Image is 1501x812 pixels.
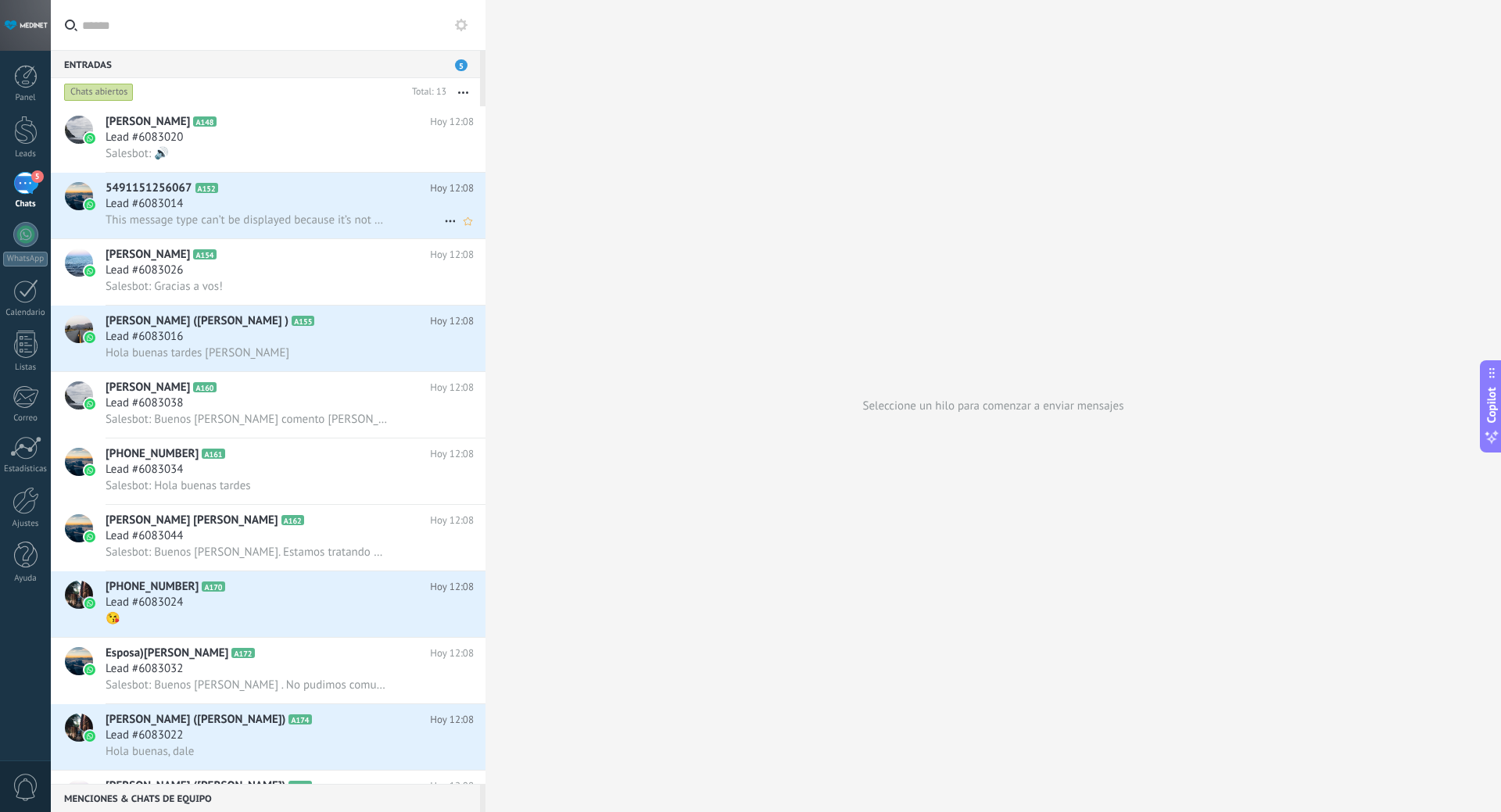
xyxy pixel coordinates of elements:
[106,213,388,227] span: This message type can’t be displayed because it’s not supported yet.
[430,313,474,329] span: Hoy 12:08
[64,83,134,102] div: Chats abiertos
[106,114,190,130] span: [PERSON_NAME]
[202,449,224,459] span: A161
[84,531,95,542] img: icon
[3,363,48,373] div: Listas
[51,438,485,504] a: avataricon[PHONE_NUMBER]A161Hoy 12:08Lead #6083034Salesbot: Hola buenas tardes
[51,173,485,238] a: avataricon5491151256067A152Hoy 12:08Lead #6083014This message type can’t be displayed because it’...
[106,712,285,728] span: [PERSON_NAME] ([PERSON_NAME])
[106,196,183,212] span: Lead #6083014
[106,462,183,478] span: Lead #6083034
[430,579,474,595] span: Hoy 12:08
[3,308,48,318] div: Calendario
[288,781,311,791] span: A175
[51,505,485,571] a: avataricon[PERSON_NAME] [PERSON_NAME]A162Hoy 12:08Lead #6083044Salesbot: Buenos [PERSON_NAME]. Es...
[288,714,311,724] span: A174
[281,515,304,525] span: A162
[106,513,278,528] span: [PERSON_NAME] [PERSON_NAME]
[406,84,446,100] div: Total: 13
[106,611,120,626] span: 😘
[106,130,183,145] span: Lead #6083020
[430,513,474,528] span: Hoy 12:08
[31,170,44,183] span: 5
[51,106,485,172] a: avataricon[PERSON_NAME]A148Hoy 12:08Lead #6083020Salesbot: 🔊
[430,114,474,130] span: Hoy 12:08
[106,181,192,196] span: 5491151256067
[51,50,480,78] div: Entradas
[51,638,485,703] a: avatariconEsposa)[PERSON_NAME]A172Hoy 12:08Lead #6083032Salesbot: Buenos [PERSON_NAME] . No pudim...
[106,528,183,544] span: Lead #6083044
[106,380,190,395] span: [PERSON_NAME]
[430,446,474,462] span: Hoy 12:08
[106,744,194,759] span: Hola buenas, dale
[106,313,288,329] span: [PERSON_NAME] ([PERSON_NAME] )
[106,247,190,263] span: [PERSON_NAME]
[51,372,485,438] a: avataricon[PERSON_NAME]A160Hoy 12:08Lead #6083038Salesbot: Buenos [PERSON_NAME] comento [PERSON_N...
[51,784,480,812] div: Menciones & Chats de equipo
[84,664,95,675] img: icon
[106,263,183,278] span: Lead #6083026
[3,464,48,474] div: Estadísticas
[106,579,199,595] span: [PHONE_NUMBER]
[106,345,289,360] span: Hola buenas tardes [PERSON_NAME]
[51,306,485,371] a: avataricon[PERSON_NAME] ([PERSON_NAME] )A155Hoy 12:08Lead #6083016Hola buenas tardes [PERSON_NAME]
[51,571,485,637] a: avataricon[PHONE_NUMBER]A170Hoy 12:08Lead #6083024😘
[84,465,95,476] img: icon
[106,412,388,427] span: Salesbot: Buenos [PERSON_NAME] comento [PERSON_NAME] que decidió no seguir adelante con el trámit...
[193,382,216,392] span: A160
[84,266,95,277] img: icon
[84,199,95,210] img: icon
[84,399,95,410] img: icon
[193,116,216,127] span: A148
[430,778,474,794] span: Hoy 12:08
[455,59,467,71] span: 5
[3,252,48,266] div: WhatsApp
[106,778,285,794] span: [PERSON_NAME] ([PERSON_NAME])
[231,648,254,658] span: A172
[106,146,169,161] span: Salesbot: 🔊
[3,149,48,159] div: Leads
[106,646,228,661] span: Esposa)[PERSON_NAME]
[106,395,183,411] span: Lead #6083038
[106,728,183,743] span: Lead #6083022
[3,519,48,529] div: Ajustes
[430,646,474,661] span: Hoy 12:08
[106,678,388,692] span: Salesbot: Buenos [PERSON_NAME] . No pudimos comunicarnos con [PERSON_NAME], pudo conversar respec...
[106,595,183,610] span: Lead #6083024
[202,581,224,592] span: A170
[51,239,485,305] a: avataricon[PERSON_NAME]A154Hoy 12:08Lead #6083026Salesbot: Gracias a vos!
[106,661,183,677] span: Lead #6083032
[84,133,95,144] img: icon
[430,247,474,263] span: Hoy 12:08
[292,316,314,326] span: A155
[430,181,474,196] span: Hoy 12:08
[1484,387,1499,423] span: Copilot
[51,704,485,770] a: avataricon[PERSON_NAME] ([PERSON_NAME])A174Hoy 12:08Lead #6083022Hola buenas, dale
[106,545,388,560] span: Salesbot: Buenos [PERSON_NAME]. Estamos tratando de contactarnos . Pudo conversar con su marido?
[106,478,251,493] span: Salesbot: Hola buenas tardes
[446,78,480,106] button: Más
[84,332,95,343] img: icon
[195,183,218,193] span: A152
[430,712,474,728] span: Hoy 12:08
[106,446,199,462] span: [PHONE_NUMBER]
[84,598,95,609] img: icon
[3,574,48,584] div: Ayuda
[193,249,216,259] span: A154
[106,329,183,345] span: Lead #6083016
[3,199,48,209] div: Chats
[430,380,474,395] span: Hoy 12:08
[3,413,48,424] div: Correo
[3,93,48,103] div: Panel
[106,279,223,294] span: Salesbot: Gracias a vos!
[84,731,95,742] img: icon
